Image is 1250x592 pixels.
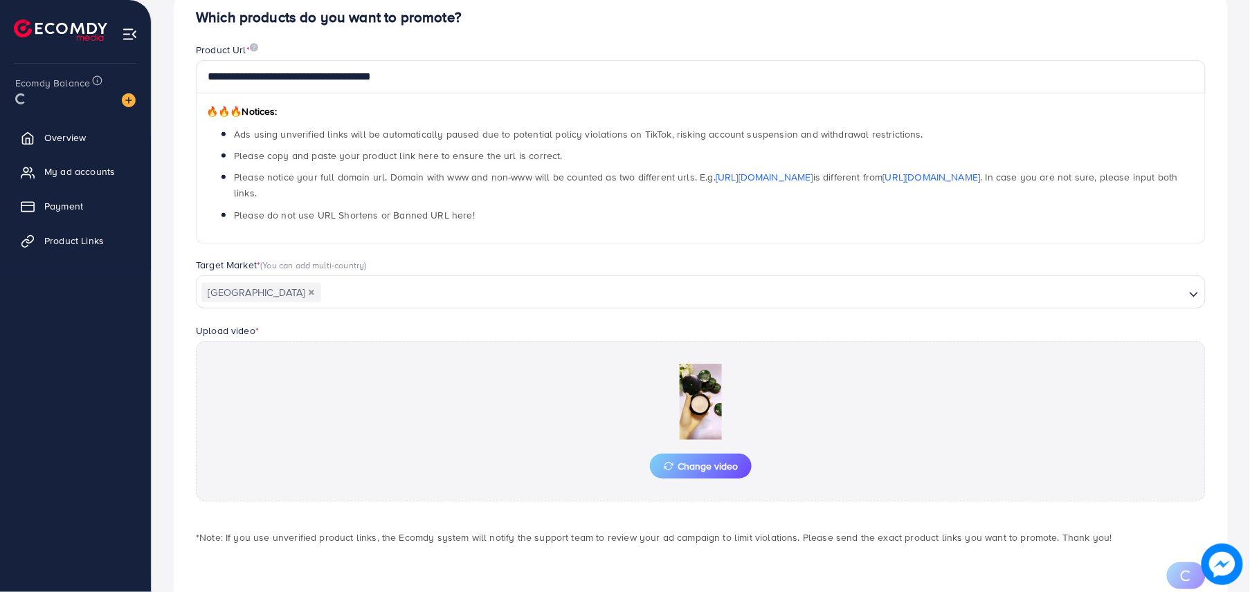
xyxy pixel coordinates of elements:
[234,208,475,222] span: Please do not use URL Shortens or Banned URL here!
[201,283,321,302] span: [GEOGRAPHIC_DATA]
[716,170,813,184] a: [URL][DOMAIN_NAME]
[883,170,981,184] a: [URL][DOMAIN_NAME]
[10,158,141,185] a: My ad accounts
[196,9,1206,26] h4: Which products do you want to promote?
[260,259,366,271] span: (You can add multi-country)
[234,127,923,141] span: Ads using unverified links will be automatically paused due to potential policy violations on Tik...
[196,275,1206,308] div: Search for option
[308,289,315,296] button: Deselect Pakistan
[250,43,258,52] img: image
[650,454,752,479] button: Change video
[10,192,141,220] a: Payment
[44,199,83,213] span: Payment
[196,43,258,57] label: Product Url
[196,529,1206,546] p: *Note: If you use unverified product links, the Ecomdy system will notify the support team to rev...
[44,131,86,145] span: Overview
[15,76,90,90] span: Ecomdy Balance
[234,170,1178,200] span: Please notice your full domain url. Domain with www and non-www will be counted as two different ...
[196,258,367,272] label: Target Market
[14,19,107,41] img: logo
[196,324,259,337] label: Upload video
[632,364,770,440] img: Preview Image
[10,227,141,255] a: Product Links
[206,104,242,118] span: 🔥🔥🔥
[122,93,136,107] img: image
[122,26,138,42] img: menu
[1204,546,1240,582] img: image
[44,234,104,248] span: Product Links
[44,165,115,178] span: My ad accounts
[10,124,141,151] a: Overview
[206,104,278,118] span: Notices:
[234,149,563,163] span: Please copy and paste your product link here to ensure the url is correct.
[664,461,738,471] span: Change video
[323,282,1184,304] input: Search for option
